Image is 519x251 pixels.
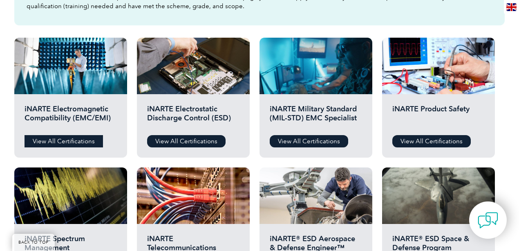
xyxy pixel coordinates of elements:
[147,104,239,129] h2: iNARTE Electrostatic Discharge Control (ESD)
[270,135,348,147] a: View All Certifications
[392,104,485,129] h2: iNARTE Product Safety
[478,210,498,231] img: contact-chat.png
[25,135,103,147] a: View All Certifications
[392,135,471,147] a: View All Certifications
[25,104,117,129] h2: iNARTE Electromagnetic Compatibility (EMC/EMI)
[147,135,226,147] a: View All Certifications
[506,3,517,11] img: en
[270,104,362,129] h2: iNARTE Military Standard (MIL-STD) EMC Specialist
[12,234,55,251] a: BACK TO TOP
